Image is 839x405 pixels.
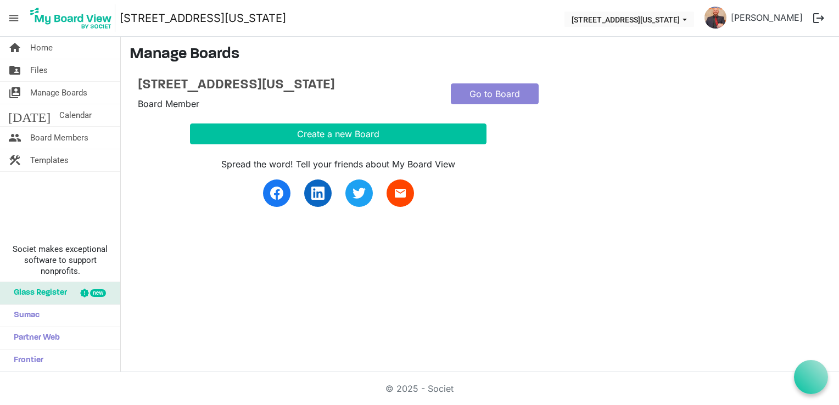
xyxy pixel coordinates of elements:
a: My Board View Logo [27,4,120,32]
span: menu [3,8,24,29]
span: Societ makes exceptional software to support nonprofits. [5,244,115,277]
a: [STREET_ADDRESS][US_STATE] [120,7,286,29]
span: Files [30,59,48,81]
span: Board Member [138,98,199,109]
span: construction [8,149,21,171]
img: 7QwsqwPP3fAyJKFqqz3utK9T5IRK3j2JsGq5ZPmtdFB8NDL7OtnWwzKC84x9OnTdzRSZWKtDuJVfdwUr3u4Zjw_thumb.png [704,7,726,29]
span: Glass Register [8,282,67,304]
span: Frontier [8,350,43,372]
button: 216 E Washington Blvd dropdownbutton [564,12,694,27]
a: © 2025 - Societ [385,383,454,394]
a: Go to Board [451,83,539,104]
span: Partner Web [8,327,60,349]
img: twitter.svg [353,187,366,200]
img: linkedin.svg [311,187,325,200]
span: switch_account [8,82,21,104]
span: Sumac [8,305,40,327]
span: Home [30,37,53,59]
span: folder_shared [8,59,21,81]
div: new [90,289,106,297]
a: [STREET_ADDRESS][US_STATE] [138,77,434,93]
a: email [387,179,414,207]
span: [DATE] [8,104,51,126]
button: logout [807,7,830,30]
button: Create a new Board [190,123,486,144]
a: [PERSON_NAME] [726,7,807,29]
h3: Manage Boards [130,46,830,64]
div: Spread the word! Tell your friends about My Board View [190,157,486,171]
span: Board Members [30,127,88,149]
img: facebook.svg [270,187,283,200]
span: Manage Boards [30,82,87,104]
img: My Board View Logo [27,4,115,32]
span: email [394,187,407,200]
span: people [8,127,21,149]
span: Templates [30,149,69,171]
span: home [8,37,21,59]
span: Calendar [59,104,92,126]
